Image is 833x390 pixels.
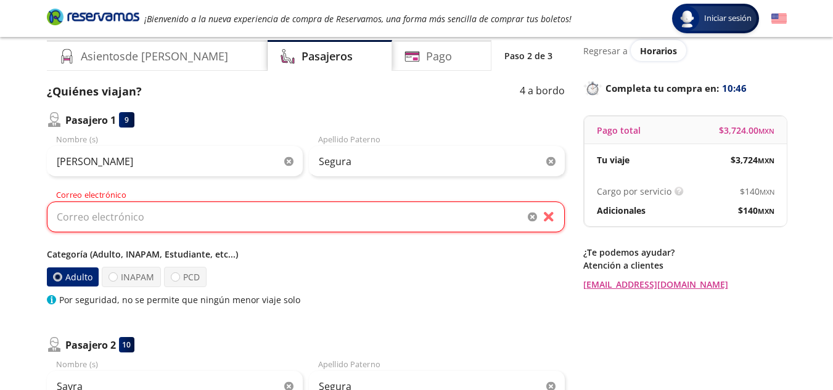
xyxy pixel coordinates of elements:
[520,83,565,100] p: 4 a bordo
[738,204,774,217] span: $ 140
[426,48,452,65] h4: Pago
[583,259,787,272] p: Atención a clientes
[504,49,552,62] p: Paso 2 de 3
[640,45,677,57] span: Horarios
[102,267,161,287] label: INAPAM
[47,7,139,26] i: Brand Logo
[119,112,134,128] div: 9
[758,206,774,216] small: MXN
[583,40,787,61] div: Regresar a ver horarios
[597,153,630,166] p: Tu viaje
[719,124,774,137] span: $ 3,724.00
[119,337,134,352] div: 10
[164,267,207,287] label: PCD
[597,124,641,137] p: Pago total
[47,7,139,30] a: Brand Logo
[758,126,774,136] small: MXN
[583,79,787,97] p: Completa tu compra en :
[583,246,787,259] p: ¿Te podemos ayudar?
[597,204,646,217] p: Adicionales
[722,81,747,95] span: 10:46
[760,187,774,197] small: MXN
[740,185,774,198] span: $ 140
[144,13,572,25] em: ¡Bienvenido a la nueva experiencia de compra de Reservamos, una forma más sencilla de comprar tus...
[47,83,142,100] p: ¿Quiénes viajan?
[699,12,757,25] span: Iniciar sesión
[65,338,116,352] p: Pasajero 2
[47,201,565,232] input: Correo electrónico
[59,293,300,306] p: Por seguridad, no se permite que ningún menor viaje solo
[65,113,116,128] p: Pasajero 1
[731,153,774,166] span: $ 3,724
[583,278,787,291] a: [EMAIL_ADDRESS][DOMAIN_NAME]
[583,44,628,57] p: Regresar a
[771,11,787,26] button: English
[758,156,774,165] small: MXN
[302,48,353,65] h4: Pasajeros
[47,146,303,177] input: Nombre (s)
[309,146,565,177] input: Apellido Paterno
[597,185,671,198] p: Cargo por servicio
[47,248,565,261] p: Categoría (Adulto, INAPAM, Estudiante, etc...)
[81,48,228,65] h4: Asientos de [PERSON_NAME]
[46,267,98,286] label: Adulto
